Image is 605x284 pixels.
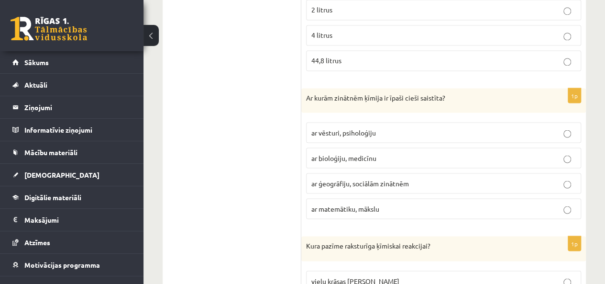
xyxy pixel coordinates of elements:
a: Aktuāli [12,74,132,96]
span: ar ģeogrāfiju, sociālām zinātnēm [311,179,409,187]
p: 1p [568,88,581,103]
span: Mācību materiāli [24,148,77,157]
span: Motivācijas programma [24,261,100,269]
a: [DEMOGRAPHIC_DATA] [12,164,132,186]
legend: Ziņojumi [24,96,132,118]
span: 44,8 litrus [311,56,341,65]
input: ar matemātiku, mākslu [563,206,571,214]
span: ar vēsturi, psiholoģiju [311,128,376,136]
legend: Maksājumi [24,209,132,231]
input: ar vēsturi, psiholoģiju [563,130,571,137]
input: 2 litrus [563,7,571,15]
span: Sākums [24,58,49,67]
input: ar ģeogrāfiju, sociālām zinātnēm [563,181,571,188]
span: ar bioloģiju, medicīnu [311,153,376,162]
a: Maksājumi [12,209,132,231]
span: 4 litrus [311,31,332,39]
a: Motivācijas programma [12,254,132,276]
a: Digitālie materiāli [12,186,132,208]
p: 1p [568,236,581,251]
input: 44,8 litrus [563,58,571,66]
p: Ar kurām zinātnēm ķīmija ir īpaši cieši saistīta? [306,93,533,102]
p: Kura pazīme raksturīga ķīmiskai reakcijai? [306,241,533,250]
span: Atzīmes [24,238,50,247]
a: Sākums [12,51,132,73]
a: Mācību materiāli [12,141,132,163]
a: Ziņojumi [12,96,132,118]
input: ar bioloģiju, medicīnu [563,155,571,163]
a: Rīgas 1. Tālmācības vidusskola [11,17,87,41]
a: Atzīmes [12,231,132,253]
span: [DEMOGRAPHIC_DATA] [24,170,99,179]
span: 2 litrus [311,5,332,14]
a: Informatīvie ziņojumi [12,119,132,141]
span: ar matemātiku, mākslu [311,204,379,213]
input: 4 litrus [563,33,571,40]
span: Aktuāli [24,80,47,89]
span: Digitālie materiāli [24,193,81,202]
legend: Informatīvie ziņojumi [24,119,132,141]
